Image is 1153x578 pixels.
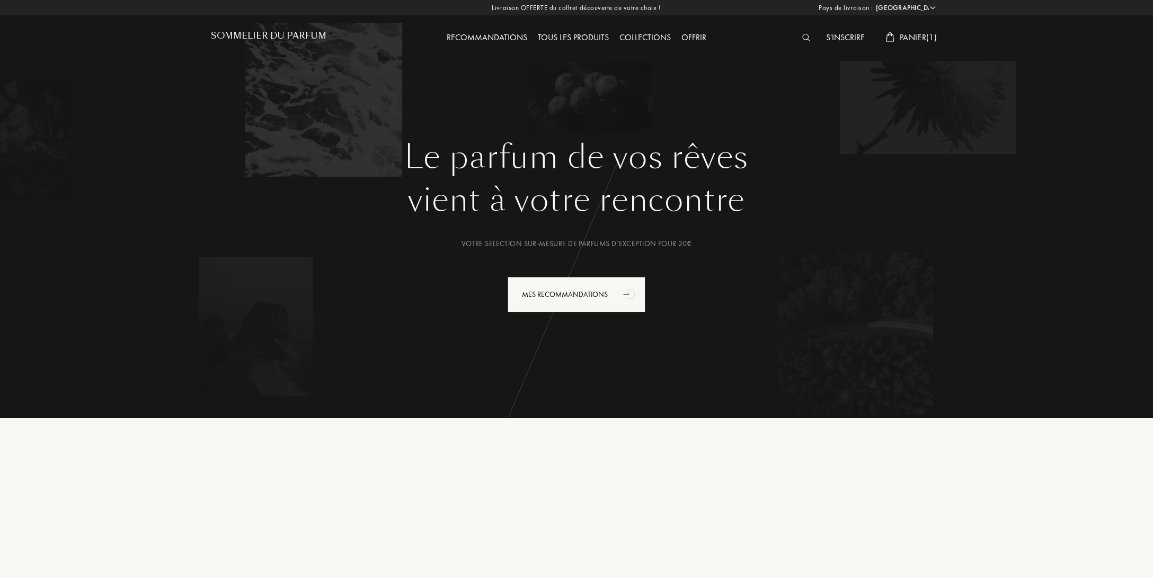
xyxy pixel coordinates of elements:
div: Offrir [676,31,712,45]
span: Panier ( 1 ) [900,32,937,43]
div: Collections [614,31,676,45]
a: Recommandations [441,32,533,43]
div: vient à votre rencontre [219,176,934,224]
a: Offrir [676,32,712,43]
h1: Sommelier du Parfum [211,31,326,41]
img: search_icn_white.svg [802,34,810,41]
div: Votre selection sur-mesure de parfums d’exception pour 20€ [219,238,934,249]
a: Sommelier du Parfum [211,31,326,45]
a: Mes Recommandationsanimation [500,277,653,312]
h1: Le parfum de vos rêves [219,138,934,176]
div: Tous les produits [533,31,614,45]
div: Recommandations [441,31,533,45]
span: Pays de livraison : [819,3,873,13]
div: S'inscrire [821,31,870,45]
div: Mes Recommandations [508,277,645,312]
div: animation [619,283,641,304]
a: S'inscrire [821,32,870,43]
a: Collections [614,32,676,43]
a: Tous les produits [533,32,614,43]
img: cart_white.svg [886,32,894,42]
